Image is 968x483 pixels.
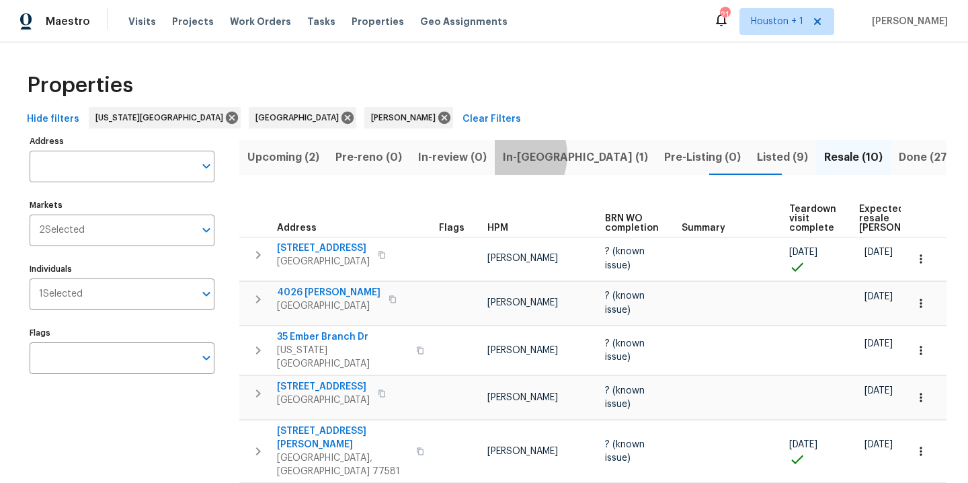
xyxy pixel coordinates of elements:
[487,223,508,233] span: HPM
[46,15,90,28] span: Maestro
[720,8,729,22] div: 21
[277,330,408,344] span: 35 Ember Branch Dr
[22,107,85,132] button: Hide filters
[487,346,558,355] span: [PERSON_NAME]
[864,248,893,257] span: [DATE]
[128,15,156,28] span: Visits
[503,148,648,167] span: In-[GEOGRAPHIC_DATA] (1)
[197,221,216,239] button: Open
[864,440,893,449] span: [DATE]
[420,15,508,28] span: Geo Assignments
[864,292,893,301] span: [DATE]
[39,289,83,300] span: 1 Selected
[277,344,408,371] span: [US_STATE][GEOGRAPHIC_DATA]
[824,148,883,167] span: Resale (10)
[864,339,893,348] span: [DATE]
[277,299,380,313] span: [GEOGRAPHIC_DATA]
[95,111,229,124] span: [US_STATE][GEOGRAPHIC_DATA]
[859,205,935,233] span: Expected resale [PERSON_NAME]
[682,223,725,233] span: Summary
[462,111,521,128] span: Clear Filters
[27,79,133,92] span: Properties
[230,15,291,28] span: Work Orders
[307,17,335,26] span: Tasks
[172,15,214,28] span: Projects
[605,291,645,314] span: ? (known issue)
[364,107,453,128] div: [PERSON_NAME]
[439,223,465,233] span: Flags
[197,348,216,367] button: Open
[247,148,319,167] span: Upcoming (2)
[789,440,817,449] span: [DATE]
[457,107,526,132] button: Clear Filters
[866,15,948,28] span: [PERSON_NAME]
[605,247,645,270] span: ? (known issue)
[605,386,645,409] span: ? (known issue)
[605,214,659,233] span: BRN WO completion
[605,339,645,362] span: ? (known issue)
[352,15,404,28] span: Properties
[487,254,558,263] span: [PERSON_NAME]
[605,440,645,463] span: ? (known issue)
[255,111,344,124] span: [GEOGRAPHIC_DATA]
[277,286,380,299] span: 4026 [PERSON_NAME]
[249,107,356,128] div: [GEOGRAPHIC_DATA]
[89,107,241,128] div: [US_STATE][GEOGRAPHIC_DATA]
[751,15,803,28] span: Houston + 1
[789,248,817,257] span: [DATE]
[277,451,408,478] span: [GEOGRAPHIC_DATA], [GEOGRAPHIC_DATA] 77581
[335,148,402,167] span: Pre-reno (0)
[371,111,441,124] span: [PERSON_NAME]
[197,157,216,176] button: Open
[277,223,317,233] span: Address
[277,424,408,451] span: [STREET_ADDRESS][PERSON_NAME]
[27,111,79,128] span: Hide filters
[277,380,370,394] span: [STREET_ADDRESS]
[418,148,487,167] span: In-review (0)
[277,394,370,407] span: [GEOGRAPHIC_DATA]
[487,298,558,307] span: [PERSON_NAME]
[757,148,808,167] span: Listed (9)
[197,285,216,303] button: Open
[789,205,836,233] span: Teardown visit complete
[277,255,370,268] span: [GEOGRAPHIC_DATA]
[277,241,370,255] span: [STREET_ADDRESS]
[30,201,214,209] label: Markets
[487,393,558,402] span: [PERSON_NAME]
[30,329,214,337] label: Flags
[664,148,741,167] span: Pre-Listing (0)
[899,148,959,167] span: Done (278)
[30,265,214,273] label: Individuals
[39,225,85,236] span: 2 Selected
[487,447,558,456] span: [PERSON_NAME]
[30,137,214,145] label: Address
[864,386,893,396] span: [DATE]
